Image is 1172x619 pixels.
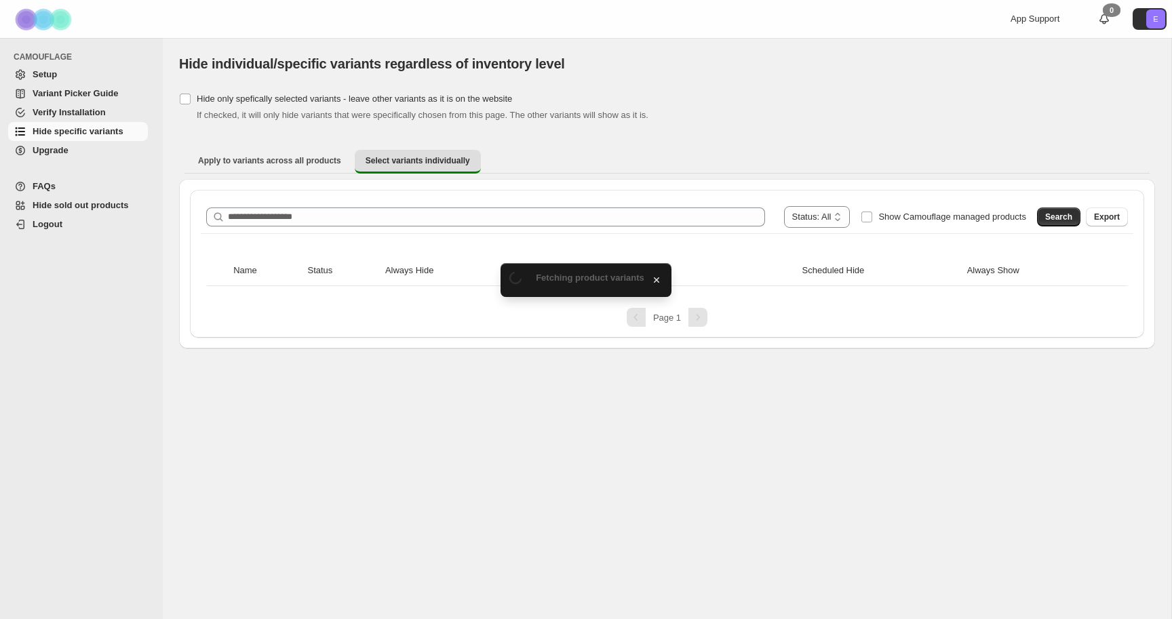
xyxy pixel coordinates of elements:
button: Avatar with initials E [1133,8,1167,30]
th: Status [303,256,380,286]
img: Camouflage [11,1,79,38]
button: Select variants individually [355,150,481,174]
a: 0 [1097,12,1111,26]
text: E [1153,15,1158,23]
span: FAQs [33,181,56,191]
span: Logout [33,219,62,229]
span: Upgrade [33,145,69,155]
span: Verify Installation [33,107,106,117]
button: Export [1086,207,1128,226]
span: Fetching product variants [536,273,644,283]
span: If checked, it will only hide variants that were specifically chosen from this page. The other va... [197,110,648,120]
a: Hide sold out products [8,196,148,215]
span: Hide only spefically selected variants - leave other variants as it is on the website [197,94,512,104]
span: CAMOUFLAGE [14,52,153,62]
span: Avatar with initials E [1146,9,1165,28]
th: Selected/Excluded Countries [514,256,798,286]
span: Hide individual/specific variants regardless of inventory level [179,56,565,71]
span: Hide specific variants [33,126,123,136]
span: Hide sold out products [33,200,129,210]
a: Setup [8,65,148,84]
nav: Pagination [201,308,1133,327]
span: Variant Picker Guide [33,88,118,98]
a: Variant Picker Guide [8,84,148,103]
th: Always Hide [381,256,514,286]
a: Hide specific variants [8,122,148,141]
div: Select variants individually [179,179,1155,348]
span: Export [1094,212,1120,222]
a: FAQs [8,177,148,196]
th: Always Show [963,256,1105,286]
th: Scheduled Hide [798,256,963,286]
div: 0 [1103,3,1120,17]
a: Logout [8,215,148,234]
span: Apply to variants across all products [198,155,341,166]
button: Search [1037,207,1080,226]
span: Show Camouflage managed products [878,212,1026,222]
a: Verify Installation [8,103,148,122]
button: Apply to variants across all products [187,150,352,172]
span: Setup [33,69,57,79]
a: Upgrade [8,141,148,160]
th: Name [229,256,303,286]
span: Search [1045,212,1072,222]
span: Page 1 [653,313,681,323]
span: App Support [1011,14,1059,24]
span: Select variants individually [366,155,470,166]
